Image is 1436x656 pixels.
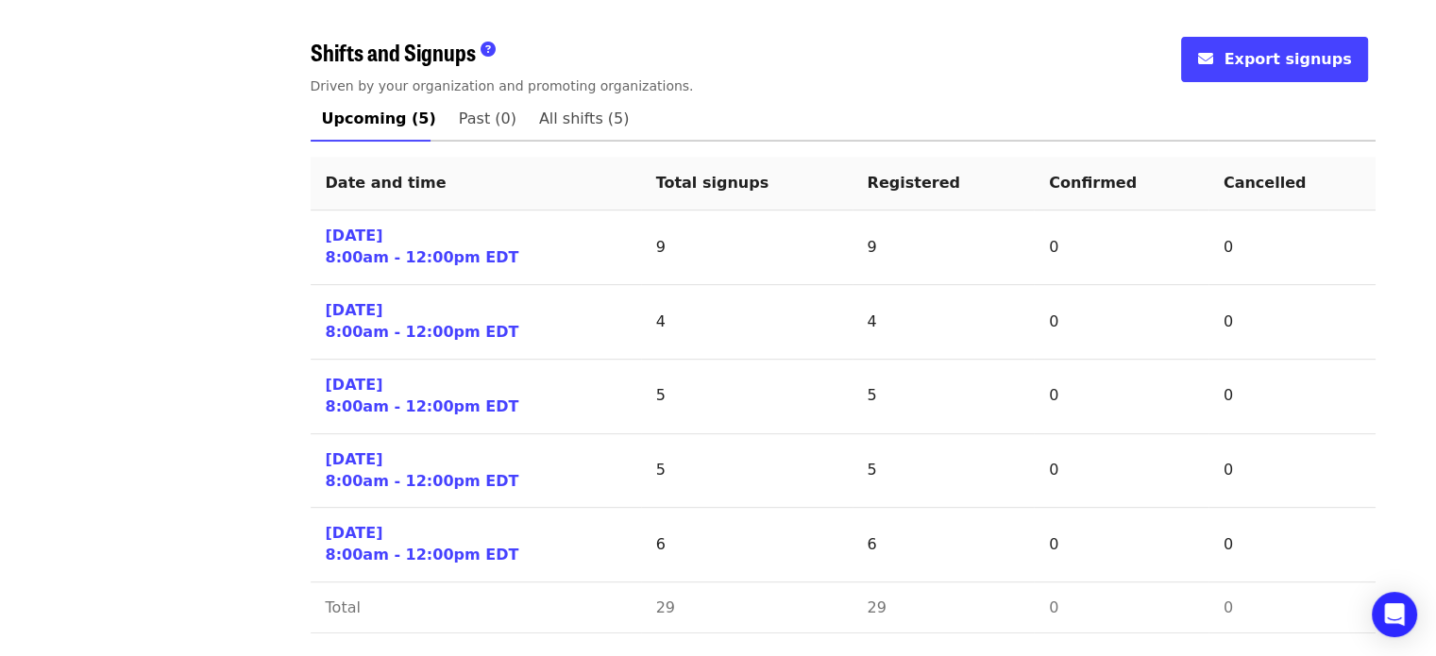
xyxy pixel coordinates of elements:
td: 0 [1208,285,1376,360]
button: envelope iconExport signups [1181,37,1367,82]
td: 0 [1208,360,1376,434]
a: All shifts (5) [528,96,641,142]
a: Upcoming (5) [311,96,448,142]
a: [DATE]8:00am - 12:00pm EDT [326,375,519,418]
span: Driven by your organization and promoting organizations. [311,78,694,93]
span: Total signups [656,174,769,192]
td: 29 [853,582,1035,633]
span: Upcoming (5) [322,106,436,132]
i: question-circle icon [481,41,496,59]
span: All shifts (5) [539,106,630,132]
td: 0 [1208,210,1376,285]
a: Past (0) [448,96,528,142]
td: 5 [641,434,853,509]
span: Date and time [326,174,447,192]
span: Past (0) [459,106,516,132]
span: Registered [868,174,960,192]
a: [DATE]8:00am - 12:00pm EDT [326,449,519,493]
td: 5 [641,360,853,434]
td: 5 [853,360,1035,434]
td: 5 [853,434,1035,509]
td: 4 [641,285,853,360]
td: 0 [1208,434,1376,509]
td: 0 [1208,508,1376,582]
td: 0 [1034,210,1208,285]
td: 0 [1034,508,1208,582]
a: [DATE]8:00am - 12:00pm EDT [326,226,519,269]
td: 0 [1034,434,1208,509]
a: [DATE]8:00am - 12:00pm EDT [326,523,519,566]
span: Shifts and Signups [311,35,476,68]
span: Total [326,598,361,616]
td: 9 [853,210,1035,285]
a: [DATE]8:00am - 12:00pm EDT [326,300,519,344]
td: 6 [853,508,1035,582]
td: 0 [1034,285,1208,360]
i: envelope icon [1197,50,1212,68]
td: 0 [1034,360,1208,434]
td: 4 [853,285,1035,360]
td: 6 [641,508,853,582]
div: Open Intercom Messenger [1372,592,1417,637]
span: Cancelled [1224,174,1307,192]
span: Confirmed [1049,174,1137,192]
td: 29 [641,582,853,633]
td: 0 [1208,582,1376,633]
td: 0 [1034,582,1208,633]
td: 9 [641,210,853,285]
